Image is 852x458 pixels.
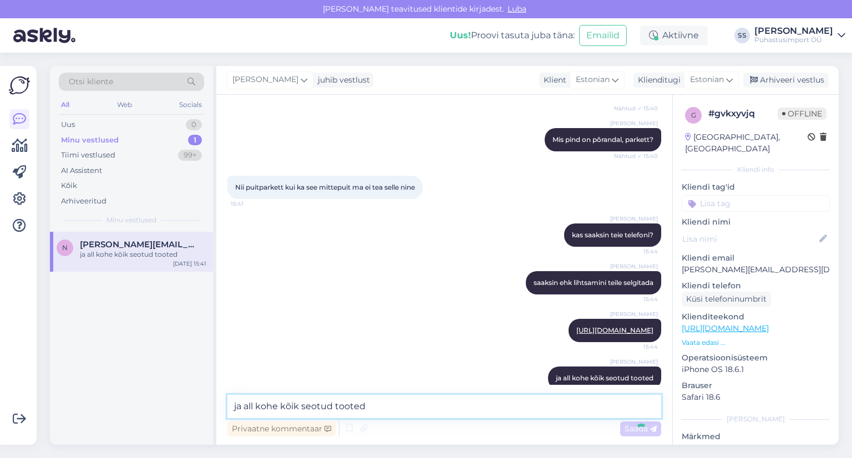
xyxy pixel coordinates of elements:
a: [PERSON_NAME]Puhastusimport OÜ [754,27,845,44]
div: [PERSON_NAME] [754,27,833,35]
a: [URL][DOMAIN_NAME] [576,326,653,334]
p: iPhone OS 18.6.1 [682,364,830,375]
span: nelli.kuusik@gmail.com [80,240,195,250]
div: 1 [188,135,202,146]
p: Klienditeekond [682,311,830,323]
p: Brauser [682,380,830,391]
b: Uus! [450,30,471,40]
p: [PERSON_NAME][EMAIL_ADDRESS][DOMAIN_NAME] [682,264,830,276]
div: Proovi tasuta juba täna: [450,29,575,42]
div: Arhiveeri vestlus [743,73,829,88]
div: 99+ [178,150,202,161]
span: [PERSON_NAME] [610,119,658,128]
span: kas saaksin teie telefoni? [572,231,653,239]
span: n [62,243,68,252]
span: [PERSON_NAME] [610,310,658,318]
div: Küsi telefoninumbrit [682,292,771,307]
span: Nii puitparkett kui ka see mittepuit ma ei tea selle nine [235,183,415,191]
div: Aktiivne [640,26,708,45]
div: Klient [539,74,566,86]
div: [PERSON_NAME] [682,414,830,424]
span: 15:44 [616,247,658,256]
div: All [59,98,72,112]
div: Tiimi vestlused [61,150,115,161]
p: Kliendi telefon [682,280,830,292]
span: [PERSON_NAME] [610,215,658,223]
div: Minu vestlused [61,135,119,146]
input: Lisa nimi [682,233,817,245]
span: [PERSON_NAME] [232,74,298,86]
div: Socials [177,98,204,112]
span: Nähtud ✓ 15:40 [614,104,658,113]
span: Offline [778,108,826,120]
div: AI Assistent [61,165,102,176]
div: juhib vestlust [313,74,370,86]
span: 15:44 [616,295,658,303]
span: Luba [504,4,530,14]
span: ja all kohe kõik seotud tooted [556,374,653,382]
span: Estonian [576,74,610,86]
div: [GEOGRAPHIC_DATA], [GEOGRAPHIC_DATA] [685,131,808,155]
span: 15:41 [231,200,272,208]
button: Emailid [579,25,627,46]
p: Kliendi tag'id [682,181,830,193]
img: Askly Logo [9,75,30,96]
div: Puhastusimport OÜ [754,35,833,44]
span: [PERSON_NAME] [610,262,658,271]
span: Nähtud ✓ 15:40 [614,152,658,160]
a: [URL][DOMAIN_NAME] [682,323,769,333]
div: Web [115,98,134,112]
p: Operatsioonisüsteem [682,352,830,364]
div: Uus [61,119,75,130]
div: 0 [186,119,202,130]
p: Kliendi nimi [682,216,830,228]
div: Kliendi info [682,165,830,175]
span: Otsi kliente [69,76,113,88]
span: Minu vestlused [106,215,156,225]
div: ja all kohe kõik seotud tooted [80,250,206,259]
span: g [691,111,696,119]
span: Estonian [690,74,724,86]
p: Kliendi email [682,252,830,264]
span: [PERSON_NAME] [610,358,658,366]
span: Mis pind on põrandal, parkett? [552,135,653,144]
div: Arhiveeritud [61,196,106,207]
p: Vaata edasi ... [682,338,830,348]
span: saaksin ehk lihtsamini teile selgitada [534,278,653,287]
div: # gvkxyvjq [708,107,778,120]
div: Klienditugi [633,74,681,86]
div: SS [734,28,750,43]
div: Kõik [61,180,77,191]
p: Safari 18.6 [682,391,830,403]
input: Lisa tag [682,195,830,212]
p: Märkmed [682,431,830,442]
div: [DATE] 15:41 [173,259,206,268]
span: 15:44 [616,343,658,351]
